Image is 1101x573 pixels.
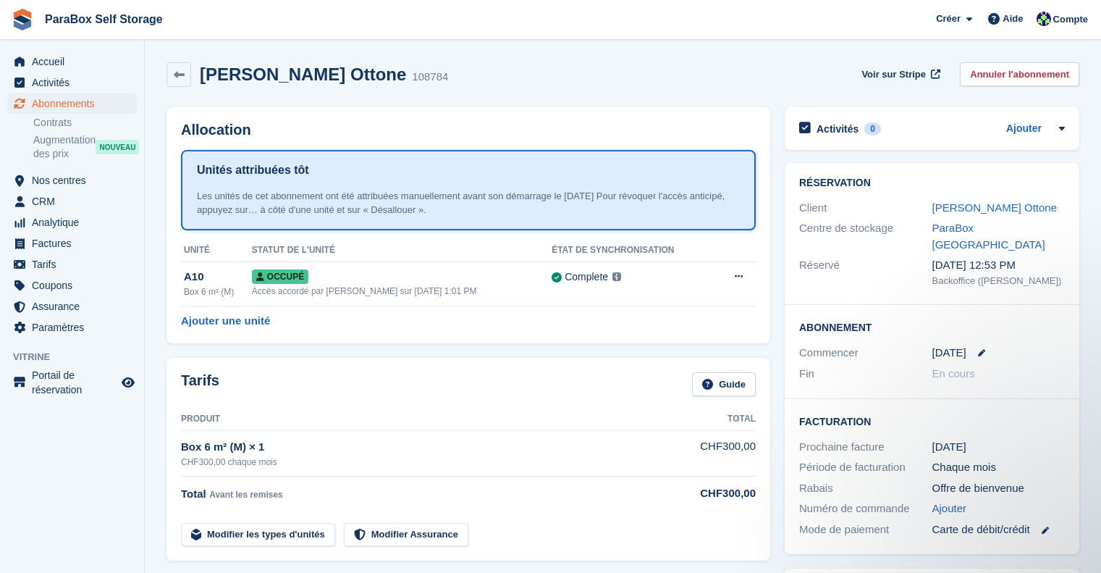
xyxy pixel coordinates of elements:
span: Compte [1053,12,1088,27]
span: Total [181,488,206,500]
div: NOUVEAU [96,140,139,154]
span: CRM [32,191,119,212]
a: menu [7,368,137,397]
h1: Unités attribuées tôt [197,162,309,179]
div: Prochaine facture [799,439,932,456]
div: 0 [864,122,881,135]
span: Créer [936,12,961,26]
th: Total [662,408,756,431]
a: Boutique d'aperçu [119,374,137,391]
span: Vitrine [13,350,144,364]
div: CHF300,00 chaque mois [181,456,662,469]
span: Activités [32,72,119,93]
img: icon-info-grey-7440780725fd019a000dd9b08b2336e03edf1995a4989e88bcd33f0948082b44.svg [612,272,621,281]
h2: Tarifs [181,372,219,396]
span: Assurance [32,296,119,317]
a: Ajouter une unité [181,313,270,330]
a: menu [7,170,137,191]
h2: Facturation [799,414,1065,428]
img: Tess Bédat [1037,12,1051,26]
span: Tarifs [32,254,119,275]
a: menu [7,275,137,296]
span: Coupons [32,275,119,296]
div: [DATE] 12:53 PM [932,257,1066,274]
div: Carte de débit/crédit [932,522,1066,538]
span: Nos centres [32,170,119,191]
th: Produit [181,408,662,431]
div: Réservé [799,257,932,288]
div: Chaque mois [932,459,1066,476]
span: Avant les remises [209,490,283,500]
span: Portail de réservation [32,368,119,397]
a: Augmentation des prix NOUVEAU [33,133,137,162]
div: Numéro de commande [799,501,932,517]
a: Annuler l'abonnement [960,62,1079,86]
span: Voir sur Stripe [861,67,926,82]
div: Mode de paiement [799,522,932,538]
th: Statut de l'unité [252,239,552,262]
div: A10 [184,269,252,285]
td: CHF300,00 [662,430,756,476]
th: Unité [181,239,252,262]
div: [DATE] [932,439,1066,456]
a: ParaBox Self Storage [39,7,169,31]
a: Ajouter [1006,121,1042,138]
span: Paramètres [32,317,119,338]
a: menu [7,254,137,275]
a: menu [7,51,137,72]
h2: Allocation [181,122,756,138]
h2: Réservation [799,177,1065,189]
a: ParaBox [GEOGRAPHIC_DATA] [932,222,1045,251]
a: menu [7,317,137,338]
a: Contrats [33,116,137,130]
div: Accès accordé par [PERSON_NAME] sur [DATE] 1:01 PM [252,285,552,298]
div: Rabais [799,480,932,497]
span: Analytique [32,212,119,233]
div: Les unités de cet abonnement ont été attribuées manuellement avant son démarrage le [DATE] Pour r... [197,189,740,217]
a: Voir sur Stripe [856,62,942,86]
div: Commencer [799,345,932,361]
div: CHF300,00 [662,485,756,502]
div: Centre de stockage [799,220,932,253]
a: Modifier Assurance [344,523,468,547]
span: Factures [32,233,119,254]
h2: Activités [817,122,859,135]
div: Complete [565,269,608,285]
div: Client [799,200,932,217]
a: Ajouter [932,501,967,517]
time: 2025-09-19 23:00:00 UTC [932,345,966,361]
span: Augmentation des prix [33,133,96,161]
a: Guide [692,372,756,396]
img: stora-icon-8386f47178a22dfd0bd8f6a31ec36ba5ce8667c1dd55bd0f319d3a0aa187defe.svg [12,9,33,30]
span: Occupé [252,269,308,284]
span: Accueil [32,51,119,72]
span: Aide [1003,12,1023,26]
a: menu [7,296,137,317]
a: [PERSON_NAME] Ottone [932,201,1058,214]
a: menu [7,212,137,233]
span: Abonnements [32,93,119,114]
div: Box 6 m² (M) × 1 [181,439,662,456]
div: Box 6 m² (M) [184,285,252,298]
div: Backoffice ([PERSON_NAME]) [932,274,1066,288]
span: En cours [932,367,975,380]
th: État de synchronisation [552,239,715,262]
a: menu [7,233,137,254]
div: Offre de bienvenue [932,480,1066,497]
a: Modifier les types d'unités [181,523,335,547]
div: Période de facturation [799,459,932,476]
a: menu [7,191,137,212]
div: 108784 [412,69,448,85]
h2: Abonnement [799,319,1065,334]
a: menu [7,72,137,93]
h2: [PERSON_NAME] Ottone [200,64,406,84]
div: Fin [799,366,932,382]
a: menu [7,93,137,114]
